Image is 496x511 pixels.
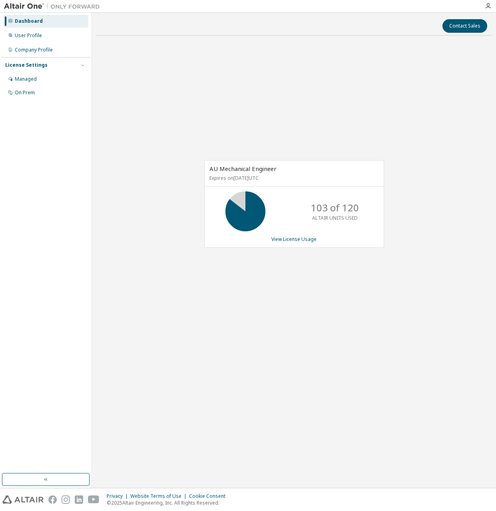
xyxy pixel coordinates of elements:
[2,495,44,504] img: altair_logo.svg
[88,495,100,504] img: youtube.svg
[442,19,487,33] button: Contact Sales
[311,201,359,215] p: 103 of 120
[15,32,42,39] div: User Profile
[4,2,104,10] img: Altair One
[107,493,130,499] div: Privacy
[15,47,53,53] div: Company Profile
[189,493,230,499] div: Cookie Consent
[62,495,70,504] img: instagram.svg
[209,165,277,173] span: AU Mechanical Engineer
[48,495,57,504] img: facebook.svg
[130,493,189,499] div: Website Terms of Use
[271,236,317,243] a: View License Usage
[209,175,377,181] p: Expires on [DATE] UTC
[107,499,230,506] p: © 2025 Altair Engineering, Inc. All Rights Reserved.
[15,76,37,82] div: Managed
[5,62,48,68] div: License Settings
[312,215,358,221] p: ALTAIR UNITS USED
[15,18,43,24] div: Dashboard
[15,89,35,96] div: On Prem
[75,495,83,504] img: linkedin.svg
